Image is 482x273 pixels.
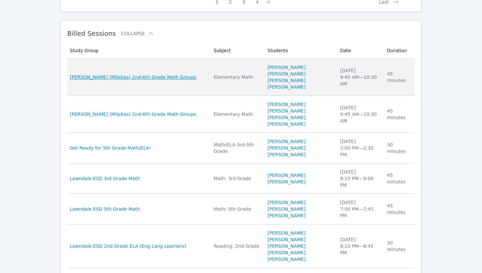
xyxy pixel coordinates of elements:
[268,108,306,114] a: [PERSON_NAME]
[268,138,306,145] a: [PERSON_NAME]
[268,172,306,178] a: [PERSON_NAME]
[340,138,379,158] div: [DATE] 2:00 PM — 2:30 PM
[383,43,415,59] th: Duration
[213,243,259,249] div: Reading: 2nd Grade
[268,199,306,206] a: [PERSON_NAME]
[70,111,196,117] a: [PERSON_NAME] (Milpitas) 2nd-6th Grade Math Groups
[268,114,306,121] a: [PERSON_NAME]
[387,172,411,185] div: 45 minutes
[387,108,411,121] div: 45 minutes
[340,169,379,188] div: [DATE] 8:15 PM — 9:00 PM
[70,206,140,212] a: Lawndale ESD 5th Grade Math
[387,141,411,155] div: 30 minutes
[268,145,306,151] a: [PERSON_NAME]
[210,43,263,59] th: Subject
[67,163,415,194] tr: Lawndale ESD 3rd Grade MathMath: 3rd Grade[PERSON_NAME][PERSON_NAME][DATE]8:15 PM—9:00 PM45 minutes
[340,67,379,87] div: [DATE] 9:45 AM — 10:30 AM
[67,43,210,59] th: Study Group
[268,230,306,236] a: [PERSON_NAME]
[268,84,306,90] a: [PERSON_NAME]
[67,194,415,224] tr: Lawndale ESD 5th Grade MathMath: 5th Grade[PERSON_NAME][PERSON_NAME][PERSON_NAME][DATE]7:00 PM—7:...
[213,141,259,155] div: Math/ELA 3rd-5th Grade
[213,175,259,182] div: Math: 3rd Grade
[387,240,411,253] div: 30 minutes
[387,71,411,84] div: 45 minutes
[213,206,259,212] div: Math: 5th Grade
[268,121,306,127] a: [PERSON_NAME]
[268,64,306,71] a: [PERSON_NAME]
[268,151,306,158] a: [PERSON_NAME]
[70,74,196,80] a: [PERSON_NAME] (Milpitas) 2nd-6th Grade Math Groups
[268,178,306,185] a: [PERSON_NAME]
[340,236,379,256] div: [DATE] 8:15 PM — 8:45 PM
[268,212,306,219] a: [PERSON_NAME]
[121,30,154,37] button: Collapse
[336,43,383,59] th: Date
[387,202,411,216] div: 45 minutes
[67,59,415,96] tr: [PERSON_NAME] (Milpitas) 2nd-6th Grade Math GroupsElementary Math[PERSON_NAME][PERSON_NAME][PERSO...
[67,224,415,268] tr: Lawndale ESD 2nd Grade ELA (Eng Lang Learners)Reading: 2nd Grade[PERSON_NAME][PERSON_NAME][PERSON...
[213,74,259,80] div: Elementary Math
[70,243,186,249] a: Lawndale ESD 2nd Grade ELA (Eng Lang Learners)
[268,243,332,256] a: [PERSON_NAME] [PERSON_NAME]
[268,77,306,84] a: [PERSON_NAME]
[268,256,306,262] a: [PERSON_NAME]
[70,145,151,151] a: Get Ready for 5th Grade Math/ELA!
[67,30,116,37] span: Billed Sessions
[340,199,379,219] div: [DATE] 7:00 PM — 7:45 PM
[340,104,379,124] div: [DATE] 9:45 AM — 10:30 AM
[268,101,306,108] a: [PERSON_NAME]
[268,206,306,212] a: [PERSON_NAME]
[67,133,415,163] tr: Get Ready for 5th Grade Math/ELA!Math/ELA 3rd-5th Grade[PERSON_NAME][PERSON_NAME][PERSON_NAME][DA...
[268,71,306,77] a: [PERSON_NAME]
[268,236,306,243] a: [PERSON_NAME]
[67,96,415,133] tr: [PERSON_NAME] (Milpitas) 2nd-6th Grade Math GroupsElementary Math[PERSON_NAME][PERSON_NAME][PERSO...
[213,111,259,117] div: Elementary Math
[264,43,336,59] th: Students
[70,175,140,182] a: Lawndale ESD 3rd Grade Math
